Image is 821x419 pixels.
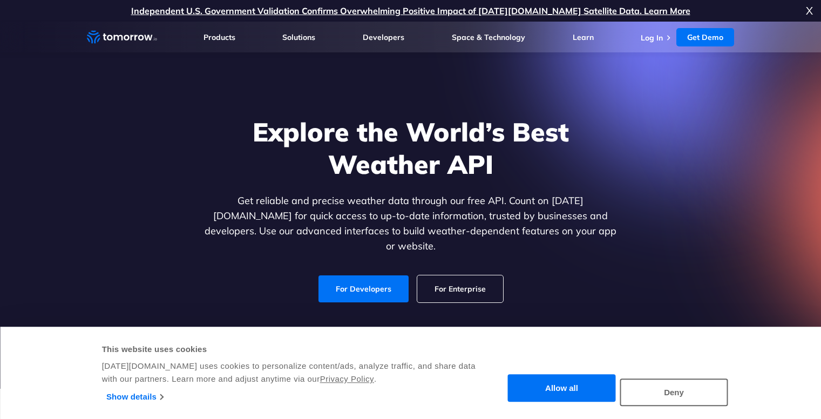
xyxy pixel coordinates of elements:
a: Log In [641,33,663,43]
a: Show details [106,389,163,405]
div: [DATE][DOMAIN_NAME] uses cookies to personalize content/ads, analyze traffic, and share data with... [102,360,477,386]
a: Get Demo [676,28,734,46]
h1: Explore the World’s Best Weather API [202,116,619,180]
p: Get reliable and precise weather data through our free API. Count on [DATE][DOMAIN_NAME] for quic... [202,193,619,254]
a: Learn [573,32,594,42]
div: This website uses cookies [102,343,477,356]
a: Solutions [282,32,315,42]
button: Allow all [508,375,616,402]
a: Developers [363,32,404,42]
a: Privacy Policy [320,374,374,383]
a: Products [203,32,235,42]
a: For Enterprise [417,275,503,302]
a: Independent U.S. Government Validation Confirms Overwhelming Positive Impact of [DATE][DOMAIN_NAM... [131,5,690,16]
a: For Developers [318,275,409,302]
a: Home link [87,29,157,45]
a: Space & Technology [452,32,525,42]
button: Deny [620,379,728,406]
